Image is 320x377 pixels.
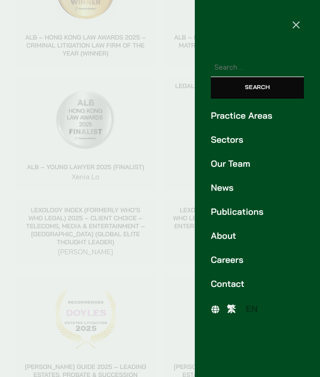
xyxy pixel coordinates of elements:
a: News [211,181,304,195]
span: EN [246,303,258,314]
a: About [211,229,304,243]
span: 繁 [227,303,236,314]
input: Search for: [211,59,304,77]
input: Search [211,77,304,99]
a: Sectors [211,133,304,147]
a: Careers [211,253,304,267]
a: Practice Areas [211,109,304,123]
span: × [291,15,301,33]
a: Contact [211,277,304,291]
a: EN [241,302,263,316]
a: Publications [211,205,304,219]
a: Our Team [211,157,304,171]
a: 繁 [222,302,241,316]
